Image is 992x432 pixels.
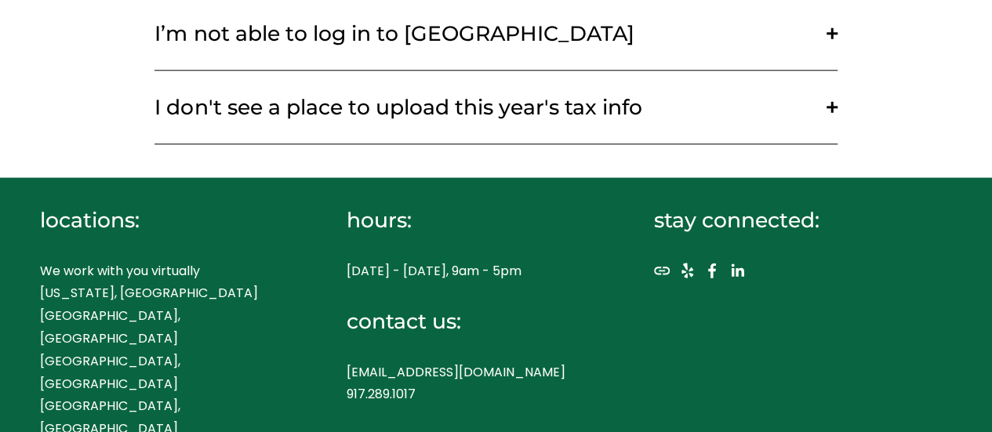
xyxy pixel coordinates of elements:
[347,307,607,336] h4: contact us:
[654,206,914,234] h4: stay connected:
[154,94,826,120] span: I don't see a place to upload this year's tax info
[704,263,720,278] a: Facebook
[654,263,670,278] a: URL
[729,263,745,278] a: LinkedIn
[154,20,826,46] span: I’m not able to log in to [GEOGRAPHIC_DATA]
[347,361,607,407] p: [EMAIL_ADDRESS][DOMAIN_NAME] 917.289.1017
[679,263,695,278] a: Yelp
[154,71,837,143] button: I don't see a place to upload this year's tax info
[40,206,300,234] h4: locations:
[347,260,607,283] p: [DATE] - [DATE], 9am - 5pm
[347,206,607,234] h4: hours:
